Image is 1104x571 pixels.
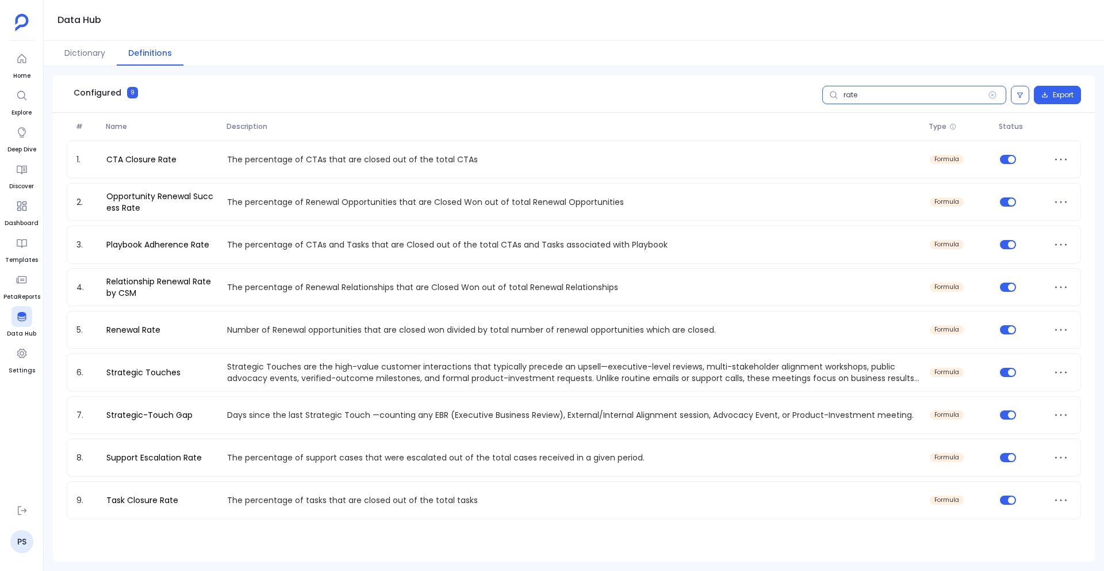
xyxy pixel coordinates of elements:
span: 5. [72,324,102,336]
span: formula [934,497,959,504]
span: Templates [5,256,38,265]
span: Discover [9,182,34,191]
span: 3. [72,239,102,250]
span: Export [1053,90,1074,100]
a: Relationship Renewal Rate by CSM [102,276,223,299]
a: Settings [9,343,35,375]
a: Dashboard [5,196,39,228]
span: formula [934,156,959,163]
a: PetaReports [3,269,40,302]
span: formula [934,454,959,461]
span: Name [101,122,221,131]
a: Support Escalation Rate [102,452,206,463]
a: Home [11,48,32,81]
p: Days since the last Strategic Touch —counting any EBR (Executive Business Review), External/Inter... [223,409,925,421]
a: Data Hub [7,306,36,338]
span: Configured [74,87,121,98]
a: Templates [5,233,38,265]
span: Description [222,122,925,131]
span: Home [11,71,32,81]
p: The percentage of Renewal Relationships that are Closed Won out of total Renewal Relationships [223,281,925,293]
a: CTA Closure Rate [102,154,181,165]
span: # [71,122,101,131]
button: Definitions [117,41,183,66]
a: Strategic Touches [102,367,185,378]
span: formula [934,241,959,248]
a: Opportunity Renewal Success Rate [102,191,223,214]
button: Export [1034,86,1081,104]
span: 2. [72,196,102,208]
a: Renewal Rate [102,324,165,336]
a: Explore [11,85,32,117]
span: 9. [72,494,102,506]
span: Type [929,122,946,131]
span: formula [934,412,959,418]
span: Dashboard [5,219,39,228]
span: formula [934,284,959,291]
a: Discover [9,159,34,191]
button: Dictionary [53,41,117,66]
p: The percentage of support cases that were escalated out of the total cases received in a given pe... [223,452,925,463]
span: 9 [127,87,138,98]
span: formula [934,199,959,205]
a: PS [10,530,33,553]
span: 4. [72,281,102,293]
p: Number of Renewal opportunities that are closed won divided by total number of renewal opportunit... [223,324,925,336]
span: formula [934,326,959,333]
a: Strategic-Touch Gap [102,409,197,421]
p: The percentage of CTAs that are closed out of the total CTAs [223,154,925,165]
span: formula [934,369,959,376]
p: The percentage of tasks that are closed out of the total tasks [223,494,925,506]
input: Search definitions [822,86,1006,104]
a: Deep Dive [7,122,36,154]
span: Explore [11,108,32,117]
p: The percentage of CTAs and Tasks that are Closed out of the total CTAs and Tasks associated with ... [223,239,925,250]
h1: Data Hub [57,12,101,28]
p: Strategic Touches are the high-value customer interactions that typically precede an upsell—execu... [223,361,925,384]
span: Data Hub [7,329,36,338]
a: Task Closure Rate [102,494,183,506]
span: 8. [72,452,102,463]
span: Status [994,122,1044,131]
span: 1. [72,154,102,165]
a: Playbook Adherence Rate [102,239,214,250]
span: Deep Dive [7,145,36,154]
span: PetaReports [3,292,40,302]
p: The percentage of Renewal Opportunities that are Closed Won out of total Renewal Opportunities [223,196,925,208]
span: 7. [72,409,102,421]
span: 6. [72,367,102,378]
span: Settings [9,366,35,375]
img: petavue logo [15,14,29,31]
